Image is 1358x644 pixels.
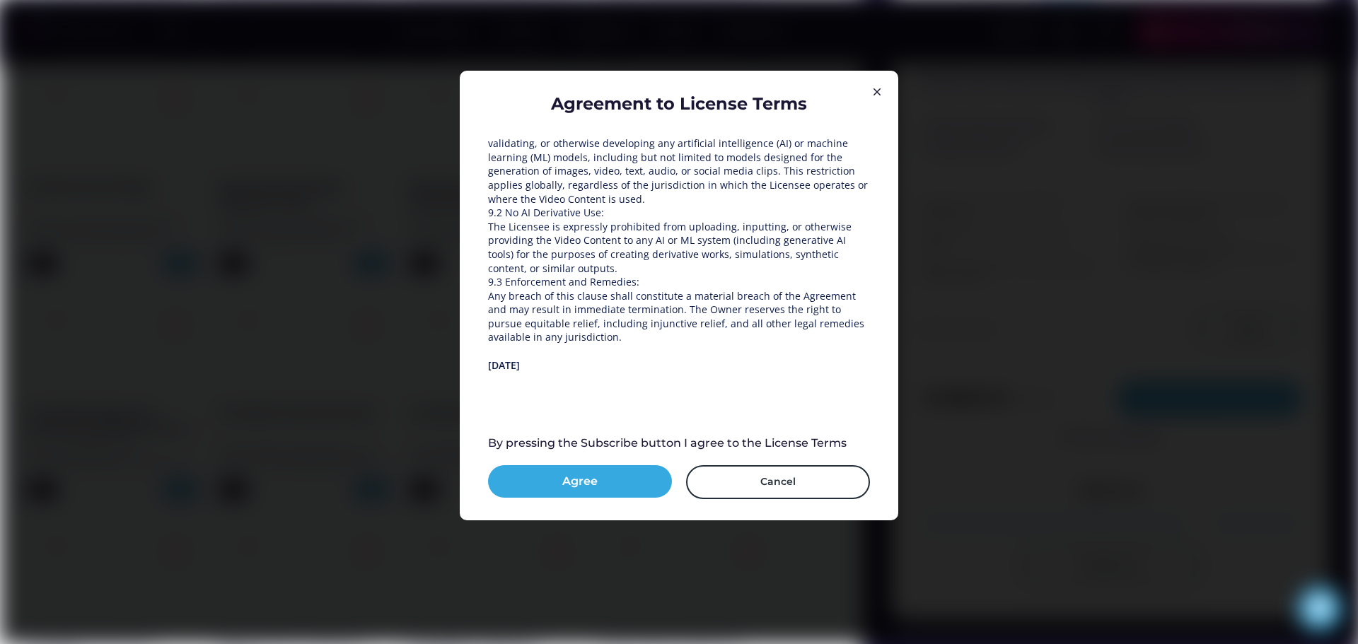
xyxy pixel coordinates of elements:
button: Agree [488,465,672,498]
img: Group%201000002326.svg [869,83,886,100]
span: Any breach of this clause shall constitute a material breach of the Agreement and may result in i... [488,289,867,344]
span: 9.2 No AI Derivative Use: [488,206,604,219]
span: The Licensee is expressly prohibited from uploading, inputting, or otherwise providing the Video ... [488,220,854,275]
button: Cancel [686,465,870,499]
div: By pressing the Subscribe button I agree to the License Terms [488,435,847,451]
span: [DATE] [488,358,520,372]
div: Agreement to License Terms [551,92,807,116]
span: 9.3 Enforcement and Remedies: [488,275,639,288]
iframe: chat widget [1299,587,1344,630]
span: The Licensee shall not use, and shall not permit any third party to use, the Video Content or any... [488,109,871,206]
